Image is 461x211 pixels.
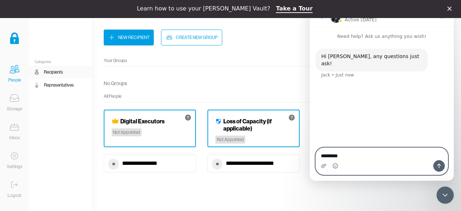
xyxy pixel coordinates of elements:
[104,78,127,88] div: No Groups
[104,30,154,45] button: New Recipient
[161,30,222,45] button: Create New Group
[215,136,245,144] div: Not Appointed
[44,69,63,76] div: Recipients
[7,163,22,170] div: Settings
[9,134,20,141] div: Inbox
[104,93,449,100] div: All People
[29,79,92,92] a: Representatives
[276,5,313,13] a: Take a Tour
[112,128,142,136] div: Not Appointed
[118,34,149,41] div: New Recipient
[447,6,455,11] div: Close
[120,118,165,125] h4: Digital Executors
[176,34,218,41] div: Create New Group
[223,118,292,132] h4: Loss of Capacity (if applicable)
[29,66,92,79] a: Recipients
[8,76,21,84] div: People
[8,192,21,199] div: Logout
[137,5,270,12] div: Learn how to use your [PERSON_NAME] Vault?
[29,60,92,64] div: Categories
[44,82,74,89] div: Representatives
[7,105,22,113] div: Storage
[310,7,454,181] iframe: Intercom live chat
[437,186,454,204] iframe: Intercom live chat
[104,57,449,64] div: Your Groups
